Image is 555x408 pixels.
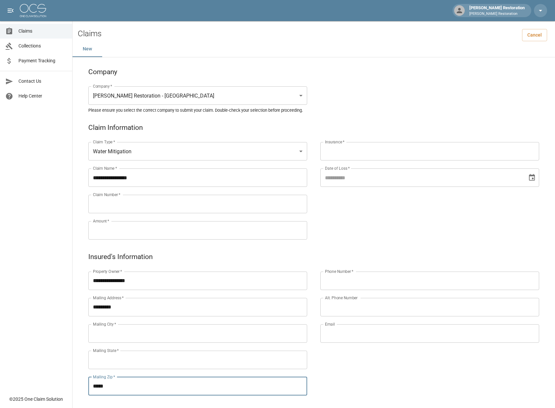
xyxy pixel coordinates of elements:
label: Mailing City [93,321,116,327]
a: Cancel [522,29,547,41]
h2: Claims [78,29,102,39]
label: Claim Number [93,192,120,197]
p: [PERSON_NAME] Restoration [469,11,525,17]
div: [PERSON_NAME] Restoration [467,5,527,16]
label: Mailing Address [93,295,124,301]
label: Date of Loss [325,165,350,171]
span: Collections [18,43,67,49]
label: Phone Number [325,269,353,274]
button: New [73,41,102,57]
label: Email [325,321,335,327]
span: Payment Tracking [18,57,67,64]
div: Water Mitigation [88,142,307,160]
label: Insurance [325,139,344,145]
label: Mailing State [93,348,119,353]
span: Claims [18,28,67,35]
label: Alt. Phone Number [325,295,358,301]
label: Mailing Zip [93,374,115,380]
button: Choose date [525,171,539,184]
div: dynamic tabs [73,41,555,57]
label: Amount [93,218,109,224]
label: Company [93,83,112,89]
h5: Please ensure you select the correct company to submit your claim. Double-check your selection be... [88,107,539,113]
span: Contact Us [18,78,67,85]
button: open drawer [4,4,17,17]
label: Claim Type [93,139,115,145]
div: [PERSON_NAME] Restoration - [GEOGRAPHIC_DATA] [88,86,307,105]
label: Property Owner [93,269,122,274]
label: Claim Name [93,165,117,171]
span: Help Center [18,93,67,100]
img: ocs-logo-white-transparent.png [20,4,46,17]
div: © 2025 One Claim Solution [9,396,63,402]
